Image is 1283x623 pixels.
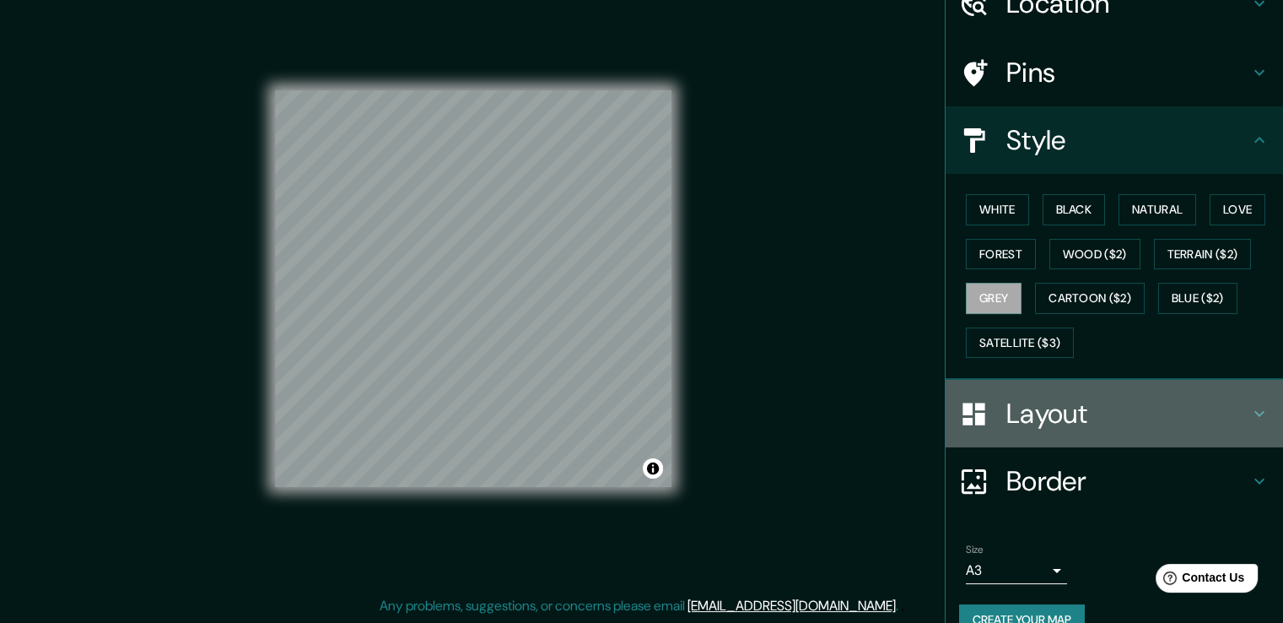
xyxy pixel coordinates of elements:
[1154,239,1252,270] button: Terrain ($2)
[1043,194,1106,225] button: Black
[1049,239,1140,270] button: Wood ($2)
[1006,464,1249,498] h4: Border
[946,106,1283,174] div: Style
[687,597,896,615] a: [EMAIL_ADDRESS][DOMAIN_NAME]
[946,39,1283,106] div: Pins
[966,557,1067,584] div: A3
[1035,283,1145,314] button: Cartoon ($2)
[966,194,1029,225] button: White
[275,90,671,487] canvas: Map
[966,543,984,557] label: Size
[901,596,904,616] div: .
[1006,123,1249,157] h4: Style
[1210,194,1265,225] button: Love
[966,239,1036,270] button: Forest
[643,458,663,479] button: Toggle attribution
[946,380,1283,447] div: Layout
[1006,56,1249,89] h4: Pins
[898,596,901,616] div: .
[946,447,1283,515] div: Border
[380,596,898,616] p: Any problems, suggestions, or concerns please email .
[1158,283,1237,314] button: Blue ($2)
[1006,397,1249,431] h4: Layout
[1133,557,1264,604] iframe: Help widget launcher
[1119,194,1196,225] button: Natural
[966,328,1074,359] button: Satellite ($3)
[966,283,1022,314] button: Grey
